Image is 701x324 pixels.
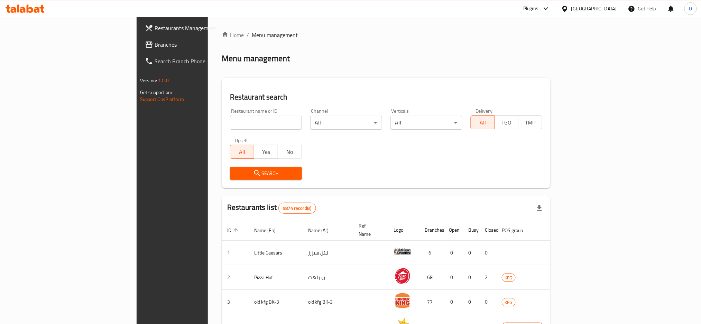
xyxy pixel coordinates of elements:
[279,205,315,212] span: 9874 record(s)
[140,95,184,104] a: Support.OpsPlatform
[419,220,444,241] th: Branches
[235,138,248,143] label: Upsell
[249,241,303,265] td: Little Caesars
[230,145,254,159] button: All
[254,226,285,234] span: Name (En)
[303,265,353,290] td: بيتزا هت
[233,147,251,157] span: All
[444,241,463,265] td: 0
[480,290,496,314] td: 0
[444,220,463,241] th: Open
[463,220,480,241] th: Busy
[140,88,172,97] span: Get support on:
[303,290,353,314] td: old kfg BK-3
[495,115,519,129] button: TGO
[394,292,411,309] img: old kfg BK-3
[474,118,492,128] span: All
[254,145,278,159] button: Yes
[394,267,411,285] img: Pizza Hut
[310,116,382,130] div: All
[139,53,254,70] a: Search Branch Phone
[278,145,302,159] button: No
[419,241,444,265] td: 6
[419,265,444,290] td: 68
[463,265,480,290] td: 0
[308,226,338,234] span: Name (Ar)
[158,76,169,85] span: 1.0.0
[227,226,240,234] span: ID
[498,118,516,128] span: TGO
[388,220,419,241] th: Logo
[480,241,496,265] td: 0
[230,167,302,180] button: Search
[523,4,538,13] div: Plugins
[227,202,316,214] h2: Restaurants list
[222,53,290,64] h2: Menu management
[155,57,248,65] span: Search Branch Phone
[236,169,296,178] span: Search
[230,92,543,102] h2: Restaurant search
[502,298,515,306] span: KFG
[518,115,542,129] button: TMP
[249,290,303,314] td: old kfg BK-3
[571,5,617,12] div: [GEOGRAPHIC_DATA]
[480,265,496,290] td: 2
[689,5,692,12] span: D
[463,241,480,265] td: 0
[502,274,515,282] span: KFG
[390,116,462,130] div: All
[257,147,275,157] span: Yes
[278,203,316,214] div: Total records count
[155,24,248,32] span: Restaurants Management
[359,222,380,238] span: Ref. Name
[476,109,493,113] label: Delivery
[252,31,298,39] span: Menu management
[303,241,353,265] td: ليتل سيزرز
[471,115,495,129] button: All
[521,118,539,128] span: TMP
[444,290,463,314] td: 0
[139,20,254,36] a: Restaurants Management
[222,31,551,39] nav: breadcrumb
[140,76,157,85] span: Version:
[155,40,248,49] span: Branches
[463,290,480,314] td: 0
[531,200,548,216] div: Export file
[394,243,411,260] img: Little Caesars
[139,36,254,53] a: Branches
[444,265,463,290] td: 0
[249,265,303,290] td: Pizza Hut
[281,147,299,157] span: No
[502,226,532,234] span: POS group
[230,116,302,130] input: Search for restaurant name or ID..
[419,290,444,314] td: 77
[480,220,496,241] th: Closed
